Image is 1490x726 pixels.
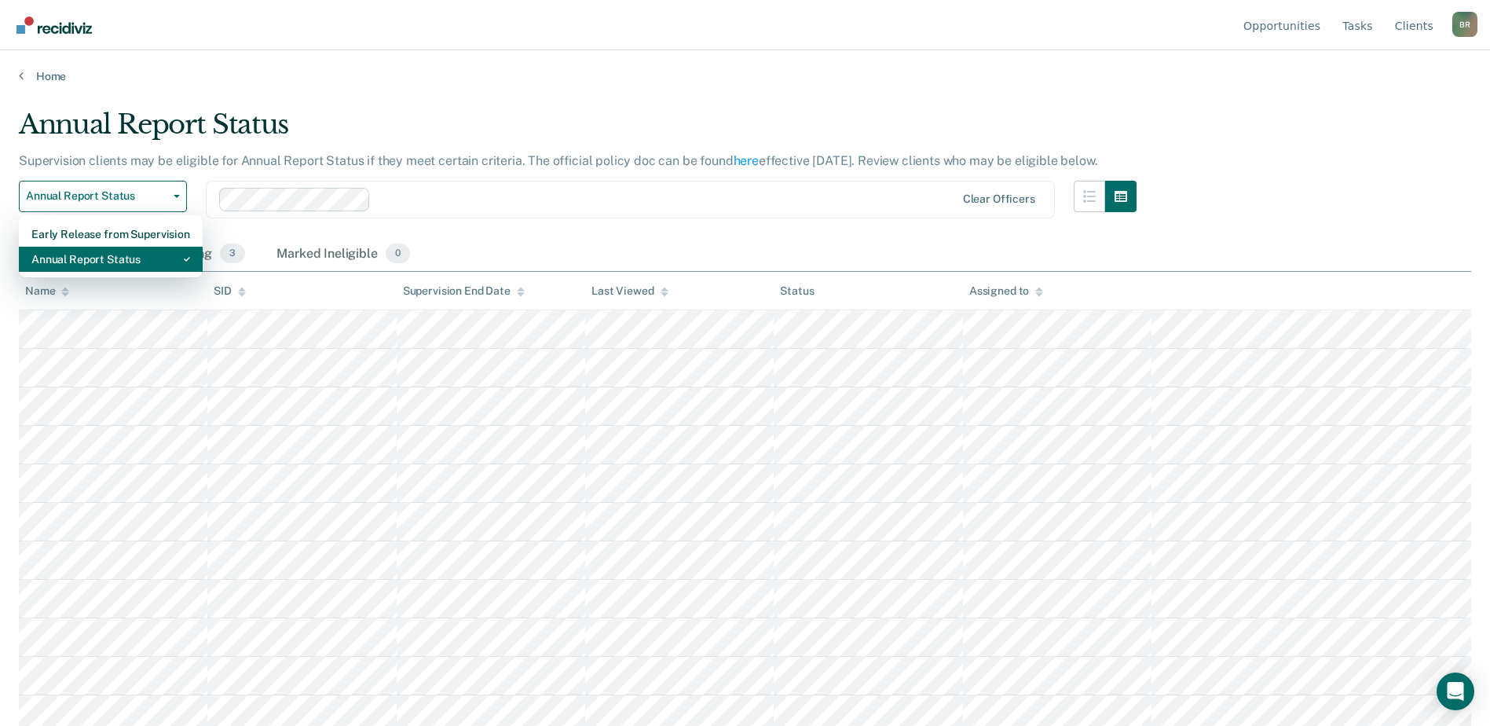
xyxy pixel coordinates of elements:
div: SID [214,284,246,298]
div: B R [1452,12,1477,37]
div: Pending3 [162,237,248,272]
div: Dropdown Menu [19,215,203,278]
div: Assigned to [969,284,1043,298]
div: Annual Report Status [19,108,1137,153]
div: Name [25,284,69,298]
a: Home [19,69,1471,83]
button: Annual Report Status [19,181,187,212]
button: Profile dropdown button [1452,12,1477,37]
span: 0 [386,244,410,264]
img: Recidiviz [16,16,92,34]
div: Marked Ineligible0 [273,237,413,272]
div: Open Intercom Messenger [1437,673,1474,710]
div: Last Viewed [591,284,668,298]
span: Annual Report Status [26,189,167,203]
div: Clear officers [963,192,1035,206]
div: Status [780,284,814,298]
span: 3 [220,244,245,264]
div: Supervision End Date [403,284,525,298]
div: Early Release from Supervision [31,222,190,247]
p: Supervision clients may be eligible for Annual Report Status if they meet certain criteria. The o... [19,153,1097,168]
div: Annual Report Status [31,247,190,272]
a: here [734,153,759,168]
